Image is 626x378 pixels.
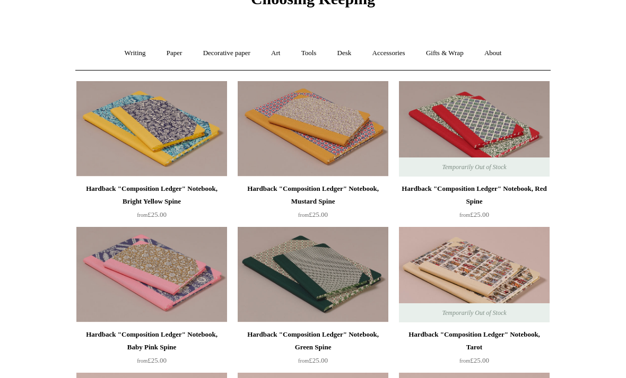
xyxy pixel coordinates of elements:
a: Hardback "Composition Ledger" Notebook, Tarot Hardback "Composition Ledger" Notebook, Tarot Tempo... [399,227,550,322]
a: Hardback "Composition Ledger" Notebook, Bright Yellow Spine from£25.00 [76,182,227,226]
a: Paper [157,39,192,67]
div: Hardback "Composition Ledger" Notebook, Green Spine [240,328,386,354]
span: £25.00 [137,210,167,218]
div: Hardback "Composition Ledger" Notebook, Baby Pink Spine [79,328,224,354]
span: from [459,212,470,218]
img: Hardback "Composition Ledger" Notebook, Mustard Spine [238,81,388,177]
span: from [137,212,147,218]
span: from [459,358,470,364]
a: Tools [292,39,326,67]
span: Temporarily Out of Stock [431,303,517,322]
img: Hardback "Composition Ledger" Notebook, Baby Pink Spine [76,227,227,322]
div: Hardback "Composition Ledger" Notebook, Red Spine [402,182,547,208]
img: Hardback "Composition Ledger" Notebook, Green Spine [238,227,388,322]
div: Hardback "Composition Ledger" Notebook, Tarot [402,328,547,354]
a: Hardback "Composition Ledger" Notebook, Red Spine from£25.00 [399,182,550,226]
a: Desk [328,39,361,67]
a: Hardback "Composition Ledger" Notebook, Green Spine from£25.00 [238,328,388,372]
div: Hardback "Composition Ledger" Notebook, Bright Yellow Spine [79,182,224,208]
a: Hardback "Composition Ledger" Notebook, Green Spine Hardback "Composition Ledger" Notebook, Green... [238,227,388,322]
img: Hardback "Composition Ledger" Notebook, Bright Yellow Spine [76,81,227,177]
span: from [137,358,147,364]
span: £25.00 [298,210,328,218]
a: Hardback "Composition Ledger" Notebook, Baby Pink Spine Hardback "Composition Ledger" Notebook, B... [76,227,227,322]
a: Gifts & Wrap [416,39,473,67]
span: from [298,358,309,364]
span: £25.00 [459,210,489,218]
a: Hardback "Composition Ledger" Notebook, Baby Pink Spine from£25.00 [76,328,227,372]
a: Hardback "Composition Ledger" Notebook, Red Spine Hardback "Composition Ledger" Notebook, Red Spi... [399,81,550,177]
span: from [298,212,309,218]
a: Hardback "Composition Ledger" Notebook, Tarot from£25.00 [399,328,550,372]
a: Art [262,39,290,67]
a: Hardback "Composition Ledger" Notebook, Mustard Spine from£25.00 [238,182,388,226]
a: About [475,39,511,67]
a: Hardback "Composition Ledger" Notebook, Bright Yellow Spine Hardback "Composition Ledger" Noteboo... [76,81,227,177]
a: Hardback "Composition Ledger" Notebook, Mustard Spine Hardback "Composition Ledger" Notebook, Mus... [238,81,388,177]
div: Hardback "Composition Ledger" Notebook, Mustard Spine [240,182,386,208]
span: Temporarily Out of Stock [431,157,517,177]
img: Hardback "Composition Ledger" Notebook, Tarot [399,227,550,322]
img: Hardback "Composition Ledger" Notebook, Red Spine [399,81,550,177]
span: £25.00 [459,356,489,364]
span: £25.00 [298,356,328,364]
a: Accessories [363,39,415,67]
a: Writing [115,39,155,67]
a: Decorative paper [194,39,260,67]
span: £25.00 [137,356,167,364]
